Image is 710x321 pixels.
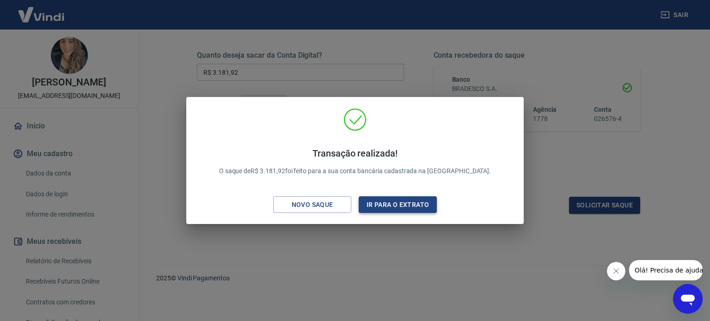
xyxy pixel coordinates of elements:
[219,148,491,176] p: O saque de R$ 3.181,92 foi feito para a sua conta bancária cadastrada na [GEOGRAPHIC_DATA].
[281,199,344,211] div: Novo saque
[607,262,625,280] iframe: Fechar mensagem
[6,6,78,14] span: Olá! Precisa de ajuda?
[219,148,491,159] h4: Transação realizada!
[359,196,437,213] button: Ir para o extrato
[629,260,703,280] iframe: Mensagem da empresa
[673,284,703,314] iframe: Botão para abrir a janela de mensagens
[273,196,351,213] button: Novo saque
